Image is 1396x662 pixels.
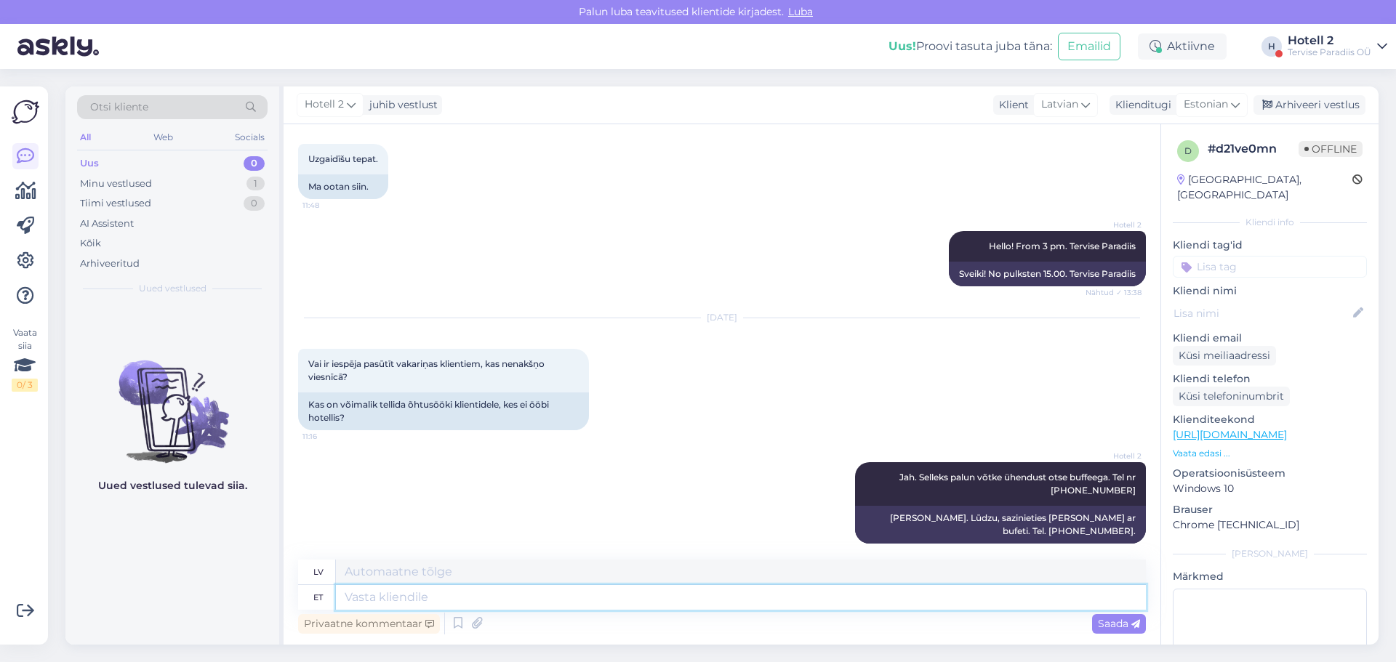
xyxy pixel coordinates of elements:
img: Askly Logo [12,98,39,126]
span: Saada [1098,617,1140,630]
div: Tiimi vestlused [80,196,151,211]
div: Vaata siia [12,326,38,392]
p: Vaata edasi ... [1173,447,1367,460]
span: 11:48 [302,200,357,211]
img: No chats [65,334,279,465]
span: Estonian [1184,97,1228,113]
div: Socials [232,128,268,147]
div: H [1261,36,1282,57]
input: Lisa nimi [1174,305,1350,321]
div: juhib vestlust [364,97,438,113]
div: AI Assistent [80,217,134,231]
div: Klienditugi [1110,97,1171,113]
b: Uus! [888,39,916,53]
div: 0 [244,156,265,171]
p: Kliendi telefon [1173,371,1367,387]
span: Vai ir iespēja pasūtīt vakariņas klientiem, kas nenakšņo viesnīcā? [308,358,547,382]
p: Chrome [TECHNICAL_ID] [1173,517,1367,533]
div: Kõik [80,236,101,251]
div: Küsi telefoninumbrit [1173,387,1290,406]
div: Arhiveeri vestlus [1253,95,1365,115]
div: [PERSON_NAME] [1173,547,1367,560]
button: Emailid [1058,33,1120,60]
div: Kliendi info [1173,216,1367,229]
div: Sveiki! No pulksten 15.00. Tervise Paradiis [949,262,1146,286]
p: Brauser [1173,502,1367,517]
span: Hello! From 3 pm. Tervise Paradiis [989,241,1136,251]
span: Offline [1299,141,1363,157]
span: Latvian [1041,97,1078,113]
div: et [313,585,323,610]
div: 1 [246,177,265,191]
div: Küsi meiliaadressi [1173,346,1276,366]
span: Otsi kliente [90,100,148,115]
span: 11:16 [302,431,357,442]
div: Hotell 2 [1288,35,1371,47]
span: 11:57 [1087,544,1142,555]
div: Minu vestlused [80,177,152,191]
span: d [1184,145,1192,156]
span: Uued vestlused [139,282,206,295]
div: Aktiivne [1138,33,1227,60]
div: [DATE] [298,311,1146,324]
span: Luba [784,5,817,18]
div: Kas on võimalik tellida õhtusööki klientidele, kes ei ööbi hotellis? [298,392,589,430]
span: Nähtud ✓ 13:38 [1086,287,1142,298]
div: Proovi tasuta juba täna: [888,38,1052,55]
span: Hotell 2 [1087,219,1142,230]
span: Uzgaidīšu tepat. [308,153,378,164]
div: Uus [80,156,99,171]
div: Klient [993,97,1029,113]
input: Lisa tag [1173,256,1367,278]
p: Windows 10 [1173,481,1367,496]
div: 0 / 3 [12,379,38,392]
div: # d21ve0mn [1208,140,1299,158]
div: All [77,128,94,147]
div: lv [313,560,324,584]
p: Kliendi nimi [1173,283,1367,299]
div: 0 [244,196,265,211]
p: Kliendi tag'id [1173,238,1367,253]
div: [PERSON_NAME]. Lūdzu, sazinieties [PERSON_NAME] ar bufeti. Tel. [PHONE_NUMBER]. [855,506,1146,544]
p: Operatsioonisüsteem [1173,466,1367,481]
div: Ma ootan siin. [298,174,388,199]
div: [GEOGRAPHIC_DATA], [GEOGRAPHIC_DATA] [1177,172,1352,203]
div: Arhiveeritud [80,257,140,271]
a: [URL][DOMAIN_NAME] [1173,428,1287,441]
span: Jah. Selleks palun võtke ühendust otse buffeega. Tel nr [PHONE_NUMBER] [899,472,1138,496]
div: Web [151,128,176,147]
p: Klienditeekond [1173,412,1367,427]
span: Hotell 2 [305,97,344,113]
p: Märkmed [1173,569,1367,584]
p: Uued vestlused tulevad siia. [98,478,247,493]
span: Hotell 2 [1087,451,1142,461]
a: Hotell 2Tervise Paradiis OÜ [1288,35,1387,58]
div: Tervise Paradiis OÜ [1288,47,1371,58]
p: Kliendi email [1173,331,1367,346]
div: Privaatne kommentaar [298,614,440,634]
